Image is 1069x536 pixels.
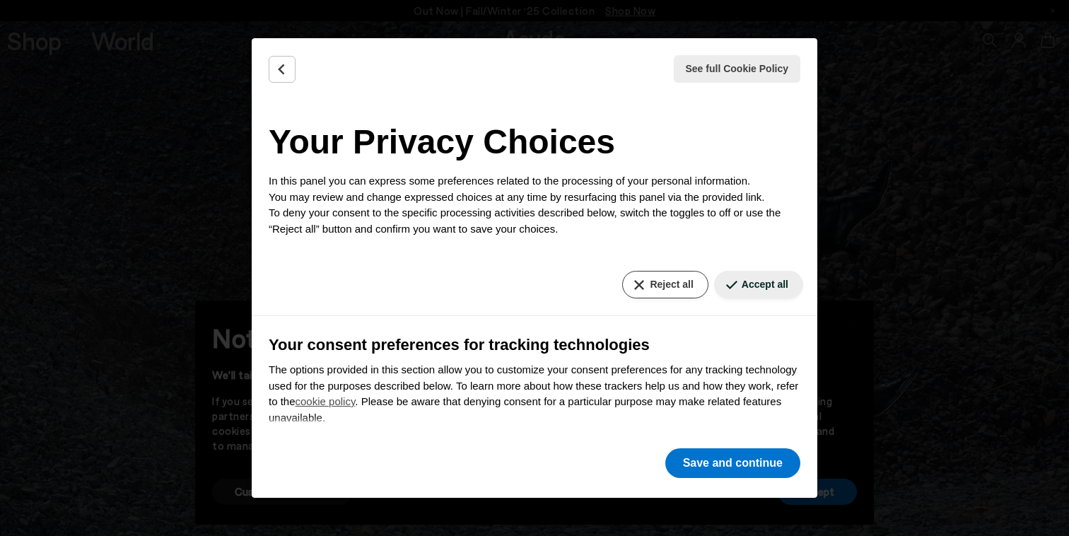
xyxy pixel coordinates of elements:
p: The options provided in this section allow you to customize your consent preferences for any trac... [269,362,800,426]
button: Reject all [622,271,708,298]
span: See full Cookie Policy [686,62,789,76]
button: Accept all [714,271,803,298]
h2: Your Privacy Choices [269,117,800,168]
a: cookie policy - link opens in a new tab [296,395,356,407]
button: Back [269,56,296,83]
button: Save and continue [665,448,800,478]
button: See full Cookie Policy [674,55,801,83]
h3: Your consent preferences for tracking technologies [269,333,800,356]
p: In this panel you can express some preferences related to the processing of your personal informa... [269,173,800,237]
